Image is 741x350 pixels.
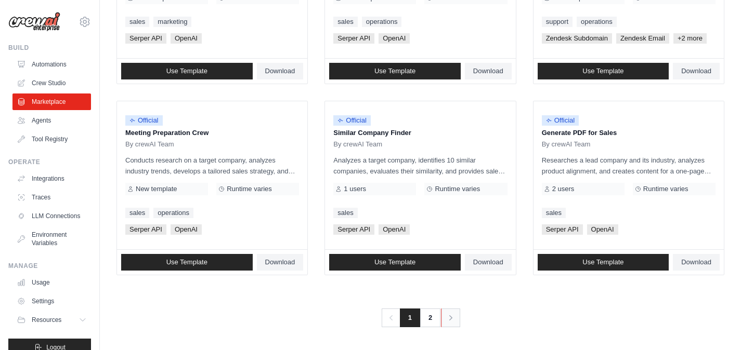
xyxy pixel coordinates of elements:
[333,115,371,126] span: Official
[12,93,91,110] a: Marketplace
[333,155,507,177] p: Analyzes a target company, identifies 10 similar companies, evaluates their similarity, and provi...
[538,63,669,79] a: Use Template
[12,293,91,309] a: Settings
[333,224,374,235] span: Serper API
[125,128,299,138] p: Meeting Preparation Crew
[125,115,163,126] span: Official
[136,185,177,193] span: New template
[12,226,91,251] a: Environment Variables
[552,185,575,193] span: 2 users
[344,185,366,193] span: 1 users
[125,224,166,235] span: Serper API
[379,224,410,235] span: OpenAI
[125,17,149,27] a: sales
[8,44,91,52] div: Build
[125,155,299,177] p: Conducts research on a target company, analyzes industry trends, develops a tailored sales strate...
[153,208,193,218] a: operations
[121,254,253,271] a: Use Template
[333,208,357,218] a: sales
[227,185,272,193] span: Runtime varies
[542,208,566,218] a: sales
[12,112,91,129] a: Agents
[616,33,669,44] span: Zendesk Email
[420,308,440,327] a: 2
[542,140,591,149] span: By crewAI Team
[153,17,191,27] a: marketing
[400,308,420,327] span: 1
[542,224,583,235] span: Serper API
[12,274,91,291] a: Usage
[473,258,503,266] span: Download
[542,115,579,126] span: Official
[379,33,410,44] span: OpenAI
[333,17,357,27] a: sales
[121,63,253,79] a: Use Template
[681,258,711,266] span: Download
[673,254,720,271] a: Download
[32,316,61,324] span: Resources
[257,63,304,79] a: Download
[681,67,711,75] span: Download
[8,12,60,32] img: Logo
[12,208,91,224] a: LLM Connections
[265,67,295,75] span: Download
[362,17,402,27] a: operations
[12,170,91,187] a: Integrations
[435,185,480,193] span: Runtime varies
[577,17,617,27] a: operations
[673,63,720,79] a: Download
[374,67,415,75] span: Use Template
[582,67,623,75] span: Use Template
[333,140,382,149] span: By crewAI Team
[8,158,91,166] div: Operate
[265,258,295,266] span: Download
[465,254,512,271] a: Download
[582,258,623,266] span: Use Template
[12,56,91,73] a: Automations
[538,254,669,271] a: Use Template
[125,33,166,44] span: Serper API
[587,224,618,235] span: OpenAI
[374,258,415,266] span: Use Template
[12,75,91,91] a: Crew Studio
[673,33,707,44] span: +2 more
[333,33,374,44] span: Serper API
[8,262,91,270] div: Manage
[329,63,461,79] a: Use Template
[125,140,174,149] span: By crewAI Team
[171,224,202,235] span: OpenAI
[542,155,716,177] p: Researches a lead company and its industry, analyzes product alignment, and creates content for a...
[171,33,202,44] span: OpenAI
[12,131,91,147] a: Tool Registry
[643,185,688,193] span: Runtime varies
[12,189,91,206] a: Traces
[329,254,461,271] a: Use Template
[382,308,459,327] nav: Pagination
[542,33,612,44] span: Zendesk Subdomain
[542,128,716,138] p: Generate PDF for Sales
[473,67,503,75] span: Download
[166,258,207,266] span: Use Template
[257,254,304,271] a: Download
[333,128,507,138] p: Similar Company Finder
[166,67,207,75] span: Use Template
[465,63,512,79] a: Download
[542,17,573,27] a: support
[12,312,91,328] button: Resources
[125,208,149,218] a: sales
